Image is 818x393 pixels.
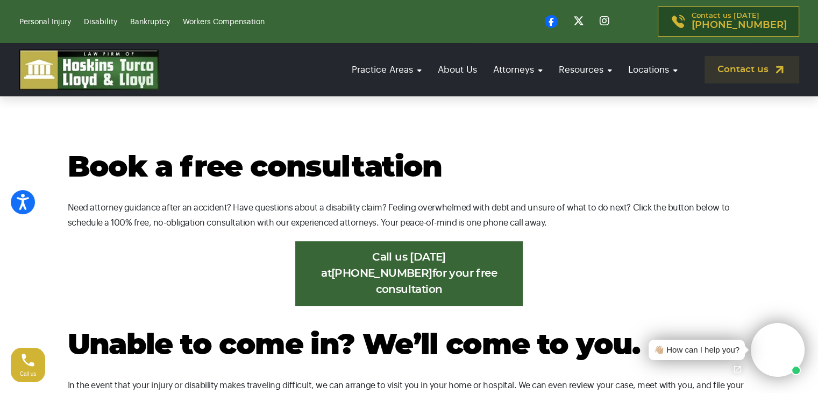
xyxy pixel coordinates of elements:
a: Contact us [DATE][PHONE_NUMBER] [658,6,799,37]
div: 👋🏼 How can I help you? [654,344,739,356]
a: Workers Compensation [183,18,265,26]
a: Bankruptcy [130,18,170,26]
a: Personal Injury [19,18,71,26]
span: [PHONE_NUMBER] [692,20,787,31]
p: Need attorney guidance after an accident? Have questions about a disability claim? Feeling overwh... [68,200,751,230]
h2: Unable to come in? We’ll come to you. [68,330,751,362]
a: Call us [DATE] at[PHONE_NUMBER]for your free consultation [295,241,523,306]
a: Resources [553,54,617,85]
a: Open chat [726,358,749,381]
span: Call us [20,371,37,377]
a: Disability [84,18,117,26]
img: logo [19,50,159,90]
a: Practice Areas [346,54,427,85]
a: Locations [623,54,683,85]
span: [PHONE_NUMBER] [331,268,432,279]
a: Attorneys [488,54,548,85]
p: Contact us [DATE] [692,12,787,31]
a: Contact us [705,56,799,83]
a: About Us [432,54,482,85]
h2: Book a free consultation [68,152,751,184]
